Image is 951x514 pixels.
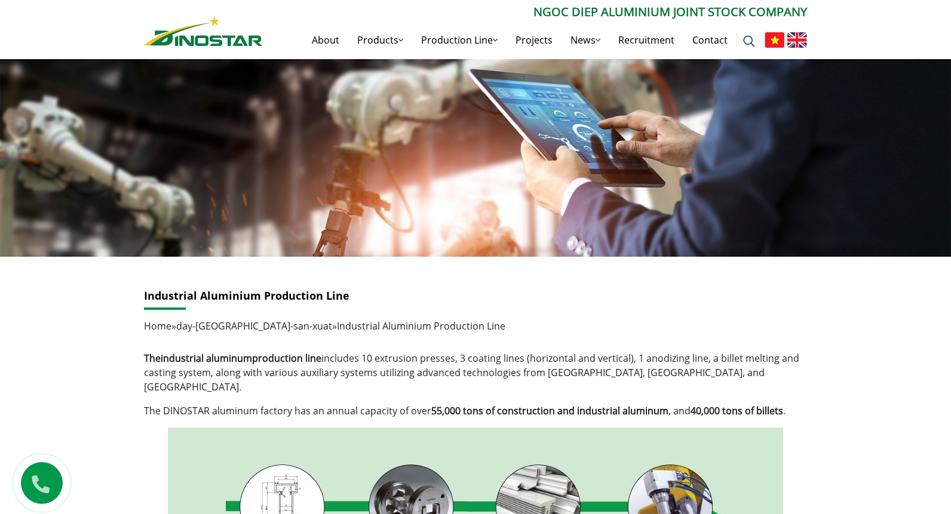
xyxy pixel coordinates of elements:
[337,319,505,333] span: Industrial Aluminium Production Line
[144,352,321,365] strong: The production line
[787,32,807,48] img: English
[144,288,349,303] a: Industrial Aluminium Production Line
[161,352,252,365] a: industrial aluminum
[303,21,348,59] a: About
[507,21,562,59] a: Projects
[431,404,668,417] strong: 55,000 tons of construction and industrial aluminum
[144,16,262,46] img: Nhôm Dinostar
[609,21,683,59] a: Recruitment
[144,319,505,333] span: » »
[683,21,737,59] a: Contact
[176,319,332,333] a: day-[GEOGRAPHIC_DATA]-san-xuat
[144,351,807,394] p: includes 10 extrusion presses, 3 coating lines (horizontal and vertical), 1 anodizing line, a bil...
[144,319,171,333] a: Home
[144,404,807,418] p: The DINOSTAR aluminum factory has an annual capacity of over , and .
[562,21,609,59] a: News
[743,35,755,47] img: search
[262,3,807,21] p: Ngoc Diep Aluminium Joint Stock Company
[412,21,507,59] a: Production Line
[765,32,784,48] img: Tiếng Việt
[691,404,783,417] strong: 40,000 tons of billets
[348,21,412,59] a: Products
